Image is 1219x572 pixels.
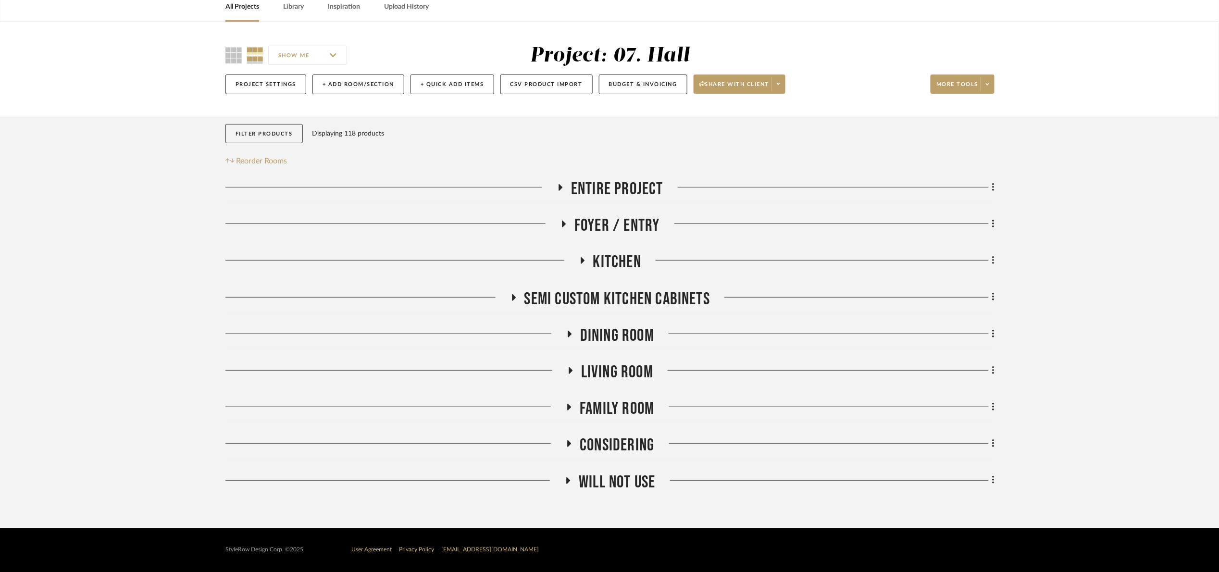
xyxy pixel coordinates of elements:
[593,252,641,273] span: Kitchen
[580,398,654,419] span: Family Room
[699,81,770,95] span: Share with client
[312,124,385,143] div: Displaying 118 products
[574,215,660,236] span: Foyer / Entry
[399,547,434,552] a: Privacy Policy
[599,75,687,94] button: Budget & Invoicing
[500,75,593,94] button: CSV Product Import
[581,362,653,383] span: Living Room
[225,75,306,94] button: Project Settings
[694,75,786,94] button: Share with client
[571,179,663,199] span: Entire Project
[524,289,710,310] span: Semi custom kitchen cabinets
[580,325,654,346] span: Dining Room
[225,124,303,144] button: Filter Products
[283,0,304,13] a: Library
[384,0,429,13] a: Upload History
[410,75,494,94] button: + Quick Add Items
[936,81,978,95] span: More tools
[225,546,303,553] div: StyleRow Design Corp. ©2025
[225,0,259,13] a: All Projects
[225,155,287,167] button: Reorder Rooms
[351,547,392,552] a: User Agreement
[236,155,287,167] span: Reorder Rooms
[312,75,404,94] button: + Add Room/Section
[579,472,655,493] span: Will Not Use
[328,0,360,13] a: Inspiration
[580,435,654,456] span: Considering
[441,547,539,552] a: [EMAIL_ADDRESS][DOMAIN_NAME]
[931,75,995,94] button: More tools
[530,46,689,66] div: Project: 07. Hall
